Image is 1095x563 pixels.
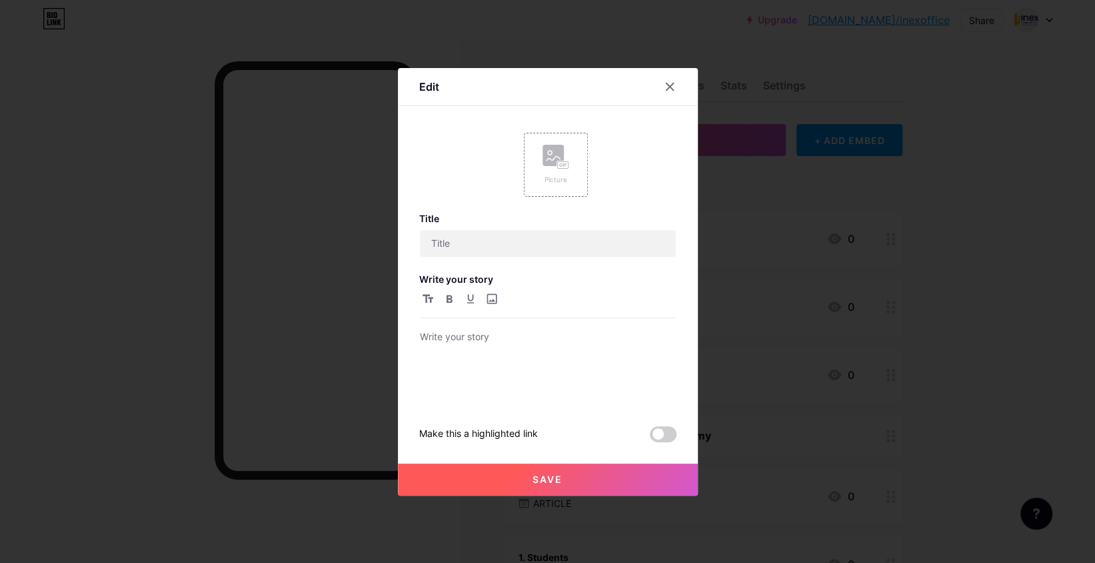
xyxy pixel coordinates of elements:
[419,79,439,95] div: Edit
[419,273,676,285] h3: Write your story
[419,426,538,442] div: Make this a highlighted link
[533,474,562,485] span: Save
[420,230,676,257] input: Title
[419,213,676,224] h3: Title
[398,464,698,496] button: Save
[543,175,569,185] div: Picture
